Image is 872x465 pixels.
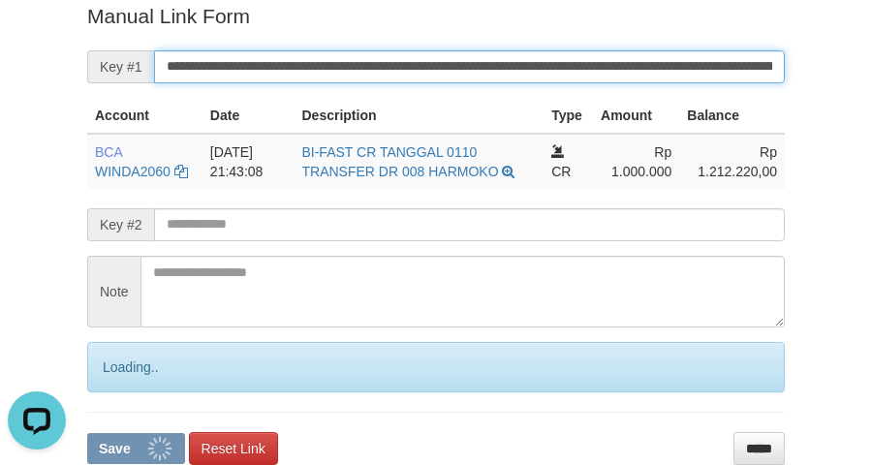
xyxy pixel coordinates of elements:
[679,134,785,189] td: Rp 1.212.220,00
[87,433,185,464] button: Save
[593,98,679,134] th: Amount
[301,144,498,179] a: BI-FAST CR TANGGAL 0110 TRANSFER DR 008 HARMOKO
[87,98,202,134] th: Account
[202,134,295,189] td: [DATE] 21:43:08
[202,441,265,456] span: Reset Link
[87,256,140,327] span: Note
[87,50,154,83] span: Key #1
[189,432,278,465] a: Reset Link
[87,208,154,241] span: Key #2
[95,164,171,179] a: WINDA2060
[544,98,593,134] th: Type
[87,342,785,392] div: Loading..
[99,441,131,456] span: Save
[593,134,679,189] td: Rp 1.000.000
[202,98,295,134] th: Date
[174,164,188,179] a: Copy WINDA2060 to clipboard
[294,98,544,134] th: Description
[87,2,785,30] p: Manual Link Form
[8,8,66,66] button: Open LiveChat chat widget
[679,98,785,134] th: Balance
[551,164,571,179] span: CR
[95,144,122,160] span: BCA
